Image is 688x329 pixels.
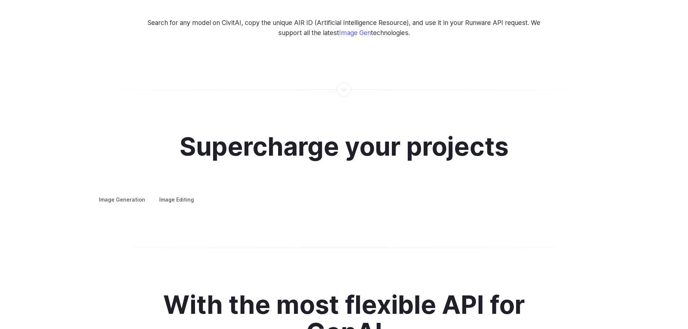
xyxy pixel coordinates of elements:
[153,193,200,206] label: Image Editing
[140,18,547,38] p: Search for any model on CivitAI, copy the unique AIR ID (Artificial Intelligence Resource), and u...
[339,29,371,36] a: Image Gen
[179,133,509,161] h2: Supercharge your projects
[93,193,151,206] label: Image Generation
